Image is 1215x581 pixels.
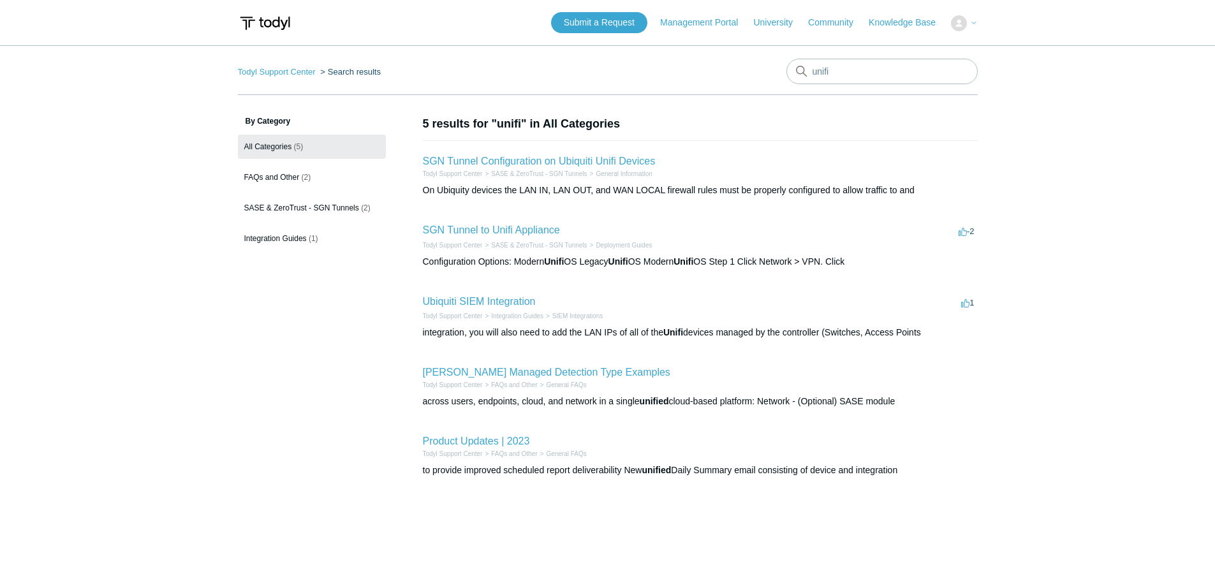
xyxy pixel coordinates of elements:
span: All Categories [244,142,292,151]
div: integration, you will also need to add the LAN IPs of all of the devices managed by the controlle... [423,326,978,339]
a: Ubiquiti SIEM Integration [423,296,536,307]
div: Configuration Options: Modern OS Legacy OS Modern OS Step 1 Click Network > VPN. Click [423,255,978,268]
a: Todyl Support Center [423,313,483,320]
li: Search results [318,67,381,77]
a: SIEM Integrations [552,313,603,320]
li: SIEM Integrations [543,311,603,321]
em: Unifi [544,256,564,267]
a: Todyl Support Center [423,381,483,388]
a: SGN Tunnel to Unifi Appliance [423,224,560,235]
a: SASE & ZeroTrust - SGN Tunnels [491,170,587,177]
li: SASE & ZeroTrust - SGN Tunnels [482,169,587,179]
em: Unifi [674,256,693,267]
span: (1) [309,234,318,243]
a: Deployment Guides [596,242,652,249]
li: Todyl Support Center [423,311,483,321]
a: Submit a Request [551,12,647,33]
a: General Information [596,170,652,177]
span: (2) [302,173,311,182]
span: FAQs and Other [244,173,300,182]
li: General FAQs [538,380,587,390]
li: Todyl Support Center [238,67,318,77]
a: Integration Guides [491,313,543,320]
span: (2) [361,203,371,212]
em: Unifi [608,256,628,267]
a: Todyl Support Center [423,242,483,249]
li: Integration Guides [482,311,543,321]
li: General Information [587,169,652,179]
a: [PERSON_NAME] Managed Detection Type Examples [423,367,670,378]
a: All Categories (5) [238,135,386,159]
li: Todyl Support Center [423,380,483,390]
a: SASE & ZeroTrust - SGN Tunnels [491,242,587,249]
a: SASE & ZeroTrust - SGN Tunnels (2) [238,196,386,220]
a: Management Portal [660,16,751,29]
a: FAQs and Other [491,381,537,388]
a: University [753,16,805,29]
em: Unifi [663,327,683,337]
li: SASE & ZeroTrust - SGN Tunnels [482,240,587,250]
a: General FAQs [546,450,586,457]
li: FAQs and Other [482,380,537,390]
span: -2 [959,226,975,236]
li: Todyl Support Center [423,169,483,179]
a: FAQs and Other (2) [238,165,386,189]
a: FAQs and Other [491,450,537,457]
a: Todyl Support Center [423,170,483,177]
a: Knowledge Base [869,16,948,29]
li: Todyl Support Center [423,240,483,250]
input: Search [786,59,978,84]
span: SASE & ZeroTrust - SGN Tunnels [244,203,359,212]
a: General FAQs [546,381,586,388]
div: On Ubiquity devices the LAN IN, LAN OUT, and WAN LOCAL firewall rules must be properly configured... [423,184,978,197]
a: SGN Tunnel Configuration on Ubiquiti Unifi Devices [423,156,656,166]
span: 1 [961,298,974,307]
a: Todyl Support Center [238,67,316,77]
a: Integration Guides (1) [238,226,386,251]
em: unified [642,465,671,475]
li: General FAQs [538,449,587,459]
img: Todyl Support Center Help Center home page [238,11,292,35]
h1: 5 results for "unifi" in All Categories [423,115,978,133]
li: Todyl Support Center [423,449,483,459]
a: Todyl Support Center [423,450,483,457]
span: Integration Guides [244,234,307,243]
li: Deployment Guides [587,240,652,250]
div: across users, endpoints, cloud, and network in a single cloud-based platform: Network - (Optional... [423,395,978,408]
div: to provide improved scheduled report deliverability New Daily Summary email consisting of device ... [423,464,978,477]
em: unified [640,396,669,406]
h3: By Category [238,115,386,127]
a: Product Updates | 2023 [423,436,530,446]
a: Community [808,16,866,29]
li: FAQs and Other [482,449,537,459]
span: (5) [294,142,304,151]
